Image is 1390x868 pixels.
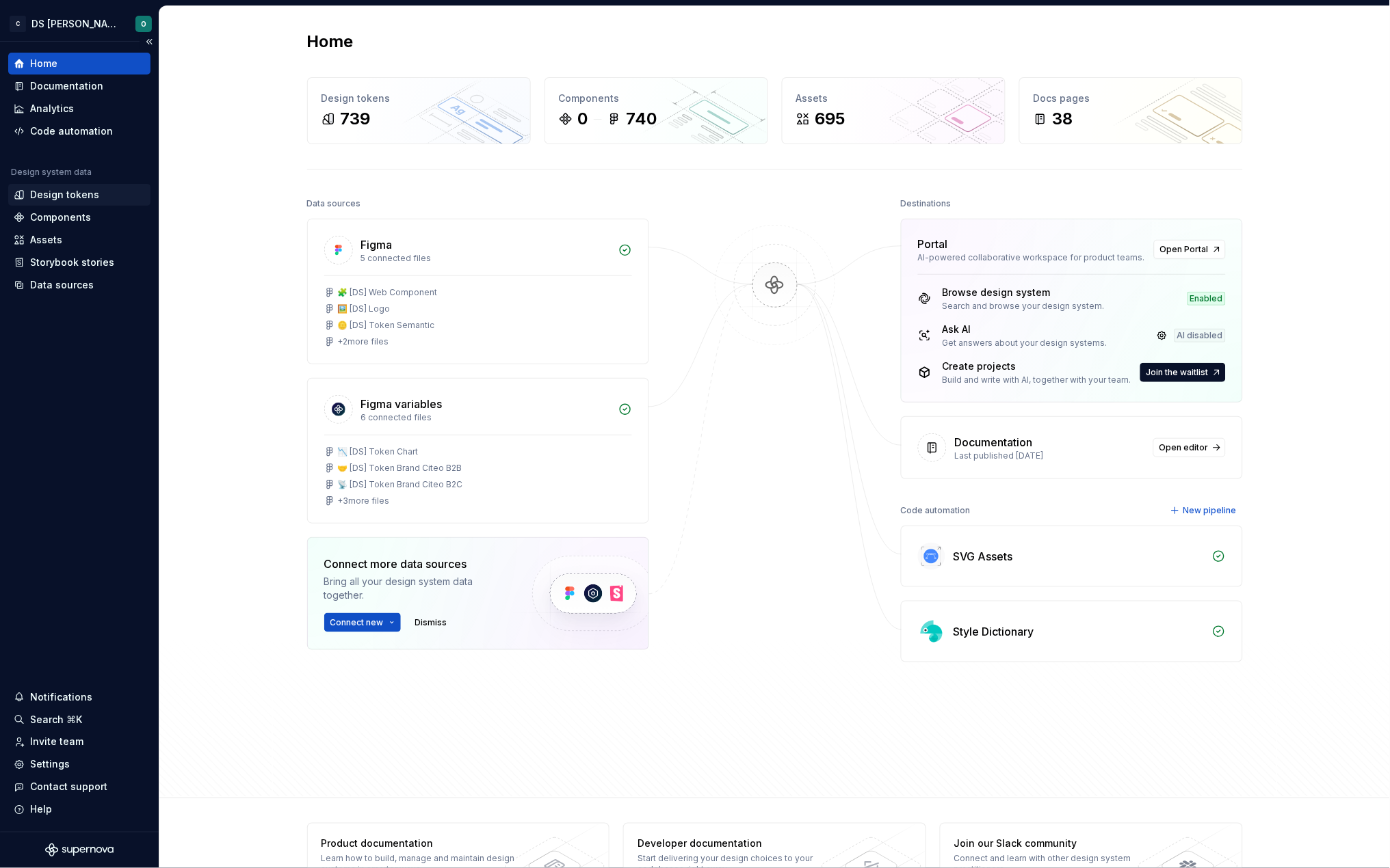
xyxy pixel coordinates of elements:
div: 5 connected files [361,253,610,264]
div: Destinations [901,194,952,213]
div: Build and write with AI, together with your team. [943,375,1131,385]
div: Search and browse your design system. [943,301,1105,312]
button: Notifications [8,686,150,708]
div: Connect more data sources [324,556,509,572]
div: Contact support [30,781,107,794]
button: Collapse sidebar [140,32,159,51]
button: CDS [PERSON_NAME]O [3,9,156,38]
div: 🧩 [DS] Web Component [338,287,438,298]
a: Invite team [8,731,150,753]
span: Open editor [1159,442,1209,453]
div: C [10,16,26,32]
div: Settings [30,758,70,772]
a: Figma5 connected files🧩 [DS] Web Component🖼️ [DS] Logo🪙 [DS] Token Semantic+2more files [307,219,649,364]
div: 🤝 [DS] Token Brand Citeo B2B [338,463,462,474]
a: Code automation [8,120,150,142]
button: Search ⌘K [8,709,150,731]
div: Figma variables [361,396,443,412]
div: 📡 [DS] Token Brand Citeo B2C [338,479,463,490]
div: Create projects [943,360,1131,373]
a: Assets [8,229,150,251]
a: Settings [8,754,150,776]
div: Docs pages [1034,92,1229,105]
button: Join the waitlist [1140,363,1226,382]
div: AI disabled [1175,329,1226,342]
div: 6 connected files [361,412,610,423]
div: 740 [627,108,657,130]
div: Home [30,57,57,70]
div: Last published [DATE] [955,450,1145,461]
div: Code automation [901,501,971,520]
div: SVG Assets [954,548,1013,565]
div: + 3 more files [338,496,390,506]
h2: Home [307,31,354,53]
span: New pipeline [1183,505,1237,516]
div: Browse design system [943,286,1105,299]
div: Documentation [30,79,103,93]
div: Data sources [307,194,361,213]
svg: Supernova Logo [45,843,114,857]
a: Open Portal [1154,240,1226,259]
div: Get answers about your design systems. [943,338,1107,349]
span: Open Portal [1160,244,1209,255]
div: 🖼️ [DS] Logo [338,303,391,314]
div: Design system data [11,167,92,178]
div: 0 [578,108,588,130]
div: Code automation [30,124,113,138]
div: + 2 more files [338,336,389,347]
div: Components [559,92,754,105]
a: Open editor [1153,438,1226,457]
div: Enabled [1188,292,1226,306]
a: Docs pages38 [1019,77,1243,144]
div: 38 [1053,108,1073,130]
div: Product documentation [322,837,521,851]
span: Join the waitlist [1146,367,1209,378]
div: Assets [796,92,991,105]
div: Data sources [30,278,94,292]
div: Assets [30,233,62,247]
div: Design tokens [322,92,516,105]
div: Portal [918,236,948,252]
div: Figma [361,236,393,253]
a: Analytics [8,98,150,120]
div: Style Dictionary [954,623,1034,640]
a: Components0740 [545,77,768,144]
a: Documentation [8,75,150,97]
button: New pipeline [1166,501,1243,520]
div: DS [PERSON_NAME] [31,17,119,31]
a: Data sources [8,274,150,296]
div: 📉 [DS] Token Chart [338,446,419,457]
div: 695 [815,108,845,130]
a: Home [8,53,150,74]
button: Contact support [8,776,150,798]
div: Help [30,803,52,817]
div: Join our Slack community [954,837,1153,851]
div: Bring all your design system data together. [324,575,509,602]
div: O [141,18,146,29]
div: 🪙 [DS] Token Semantic [338,320,435,331]
button: Connect new [324,613,401,632]
div: Components [30,211,91,224]
div: Invite team [30,735,83,749]
div: Documentation [955,434,1033,450]
div: Storybook stories [30,256,114,269]
div: Developer documentation [638,837,837,851]
div: AI-powered collaborative workspace for product teams. [918,252,1146,263]
div: Ask AI [943,323,1107,336]
span: Connect new [330,617,384,628]
a: Design tokens [8,184,150,206]
button: Dismiss [409,613,454,632]
div: Search ⌘K [30,713,82,727]
a: Figma variables6 connected files📉 [DS] Token Chart🤝 [DS] Token Brand Citeo B2B📡 [DS] Token Brand ... [307,378,649,524]
button: Help [8,799,150,821]
span: Dismiss [415,617,447,628]
a: Assets695 [782,77,1006,144]
div: 739 [341,108,371,130]
a: Design tokens739 [307,77,531,144]
div: Notifications [30,690,92,704]
a: Components [8,206,150,228]
div: Design tokens [30,188,99,202]
a: Storybook stories [8,252,150,273]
